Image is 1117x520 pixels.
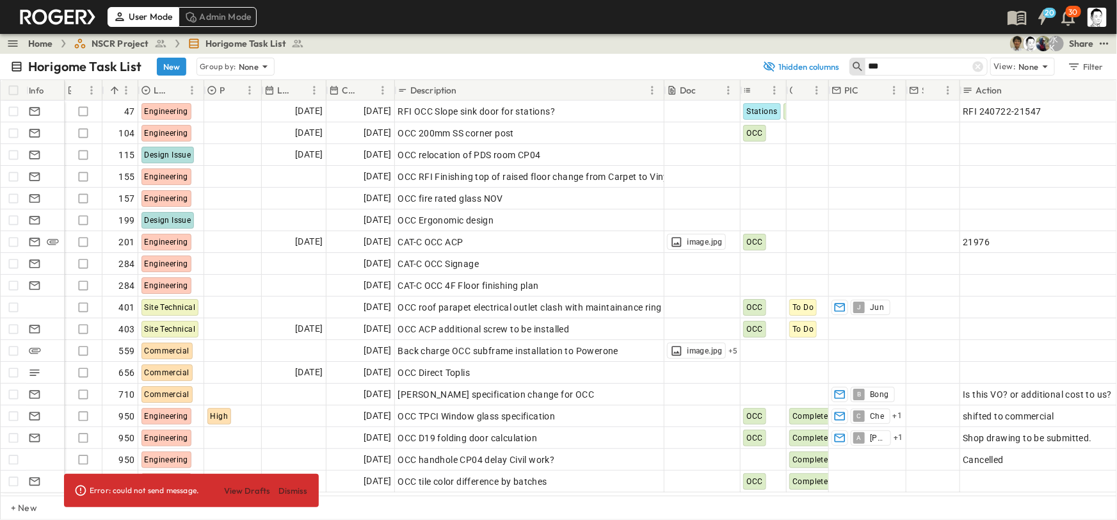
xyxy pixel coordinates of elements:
span: OCC [746,412,762,421]
span: 950 [118,410,134,423]
button: Menu [84,83,99,98]
button: New [157,58,186,76]
span: 47 [124,105,135,118]
button: Sort [460,83,474,97]
div: Share [1069,37,1094,50]
span: [PERSON_NAME] [870,433,885,443]
span: [DATE] [364,452,391,467]
span: + 1 [893,410,903,423]
span: Shop drawing to be submitted. [963,432,1092,444]
span: Engineering [145,172,188,181]
p: Doc [680,84,696,97]
span: Engineering [145,281,188,290]
p: None [1018,60,1039,73]
button: Menu [184,83,200,98]
span: OCC tile color difference by batches [398,475,547,488]
button: test [1097,36,1112,51]
span: CAT-C OCC Signage [398,257,479,270]
span: Design Issue [145,150,191,159]
span: [DATE] [364,365,391,380]
button: Sort [753,83,767,97]
span: [DATE] [364,430,391,445]
button: Filter [1063,58,1107,76]
span: [DATE] [364,474,391,489]
span: 115 [118,149,134,161]
span: Complete [792,455,828,464]
span: 710 [118,388,134,401]
span: 403 [118,323,134,336]
span: [DATE] [364,169,391,184]
button: Menu [767,83,782,98]
span: Commercial [145,368,189,377]
button: Menu [645,83,660,98]
span: 201 [118,236,134,248]
button: Sort [293,83,307,97]
span: Engineering [145,412,188,421]
button: Sort [861,83,875,97]
p: + New [11,501,19,514]
span: OCC RFI Finishing top of raised floor change from Carpet to Vinyl tile [398,170,685,183]
span: [DATE] [295,126,323,140]
span: shifted to commercial [963,410,1054,423]
span: Che [870,411,884,421]
span: Engineering [145,107,188,116]
span: [DATE] [364,387,391,402]
span: [DATE] [364,147,391,162]
span: A [857,437,862,438]
span: Complete [792,412,828,421]
p: + 5 [728,346,737,356]
button: Dismiss [273,480,314,501]
nav: breadcrumbs [28,37,312,50]
span: To Do [792,325,814,334]
span: OCC Direct Toplis [398,366,470,379]
p: PIC [844,84,859,97]
span: Commercial [145,390,189,399]
span: Jun [870,302,884,313]
span: To Do [792,303,814,312]
span: Horigome Task List [205,37,286,50]
span: Back charge OCC subframe installation to Powerone [398,345,618,357]
span: High [211,412,229,421]
span: OCC TPCI Window glass specification [398,410,555,423]
button: Sort [795,83,809,97]
button: Menu [375,83,390,98]
span: Design Issue [145,216,191,225]
p: Log [154,84,168,97]
span: 157 [118,192,134,205]
span: CAT-C OCC ACP [398,236,463,248]
h6: 20 [1045,8,1055,18]
span: Stations [746,107,777,116]
span: + 1 [894,432,903,444]
span: Site Technical [145,303,196,312]
button: Sort [361,83,375,97]
span: 21976 [963,236,990,248]
span: 284 [118,279,134,292]
span: [DATE] [295,321,323,336]
button: Menu [721,83,736,98]
button: Menu [809,83,824,98]
div: User Mode [108,7,179,26]
span: [DATE] [295,365,323,380]
span: Commercial [145,346,189,355]
span: OCC ACP additional screw to be installed [398,323,569,336]
span: [DATE] [364,234,391,249]
span: [DATE] [364,126,391,140]
span: [DATE] [364,321,391,336]
span: image.jpg [687,237,723,247]
span: NSCR Project [92,37,149,50]
span: OCC handhole CP04 delay Civil work? [398,453,554,466]
span: OCC [746,129,762,138]
span: image.jpg [687,346,723,356]
p: Description [410,84,457,97]
span: [DATE] [364,300,391,314]
button: 1hidden columns [755,58,847,76]
p: None [239,60,259,73]
div: Filter [1067,60,1104,74]
button: Sort [74,83,88,97]
p: Error: could not send message. [90,485,198,496]
img: Joshua Whisenant (josh@tryroger.com) [1036,36,1051,51]
span: [DATE] [364,213,391,227]
span: [DATE] [364,191,391,206]
span: [DATE] [364,256,391,271]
